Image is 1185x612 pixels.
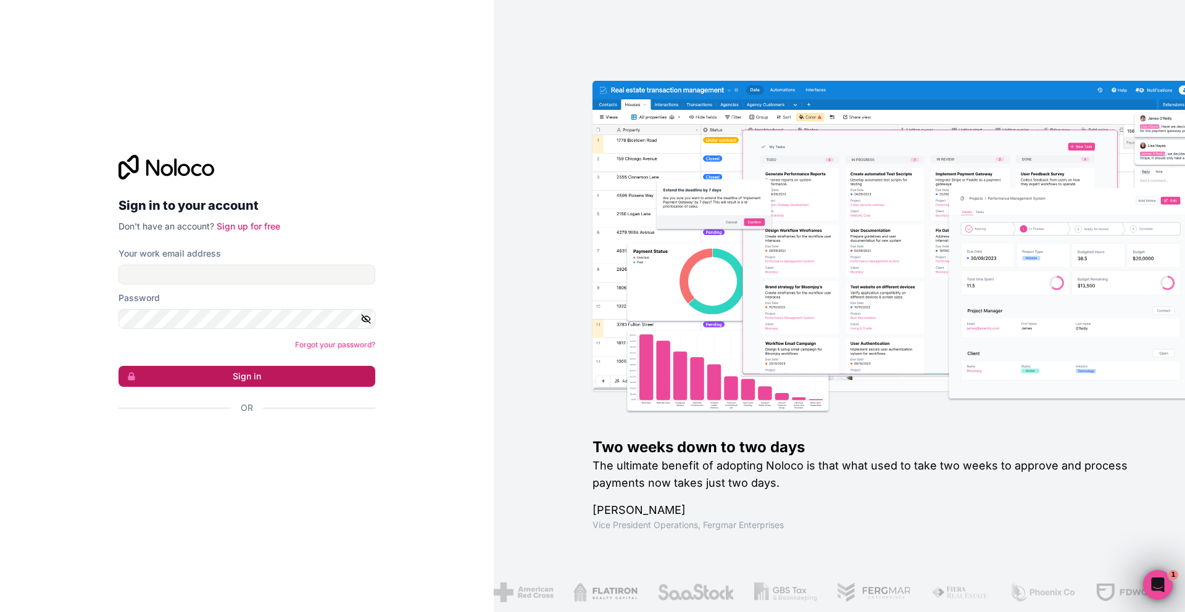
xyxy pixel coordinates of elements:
[592,457,1145,492] h2: The ultimate benefit of adopting Noloco is that what used to take two weeks to approve and proces...
[118,292,160,304] label: Password
[1096,582,1168,602] img: /assets/fdworks-Bi04fVtw.png
[494,582,554,602] img: /assets/american-red-cross-BAupjrZR.png
[241,402,253,414] span: Or
[118,366,375,387] button: Sign in
[592,437,1145,457] h1: Two weeks down to two days
[754,582,817,602] img: /assets/gbstax-C-GtDUiK.png
[118,221,214,231] span: Don't have an account?
[1168,570,1178,580] span: 1
[295,340,375,349] a: Forgot your password?
[118,265,375,284] input: Email address
[573,582,638,602] img: /assets/flatiron-C8eUkumj.png
[217,221,280,231] a: Sign up for free
[118,247,221,260] label: Your work email address
[118,309,375,329] input: Password
[1143,570,1173,600] iframe: Intercom live chat
[118,194,375,217] h2: Sign in to your account
[112,428,372,455] iframe: Button na Mag-sign in gamit ang Google
[592,502,1145,519] h1: [PERSON_NAME]
[592,519,1145,531] h1: Vice President Operations , Fergmar Enterprises
[1009,582,1076,602] img: /assets/phoenix-BREaitsQ.png
[657,582,735,602] img: /assets/saastock-C6Zbiodz.png
[931,582,989,602] img: /assets/fiera-fwj2N5v4.png
[837,582,912,602] img: /assets/fergmar-CudnrXN5.png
